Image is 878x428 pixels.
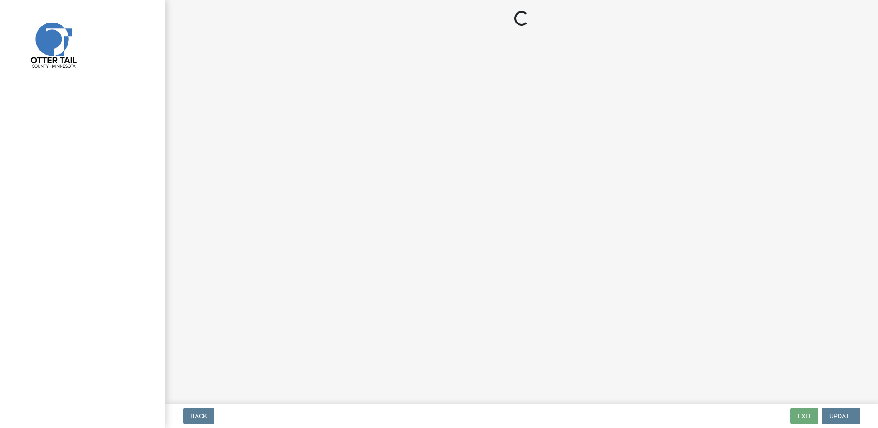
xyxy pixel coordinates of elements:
[829,412,853,420] span: Update
[191,412,207,420] span: Back
[183,408,214,424] button: Back
[790,408,818,424] button: Exit
[822,408,860,424] button: Update
[18,10,87,79] img: Otter Tail County, Minnesota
